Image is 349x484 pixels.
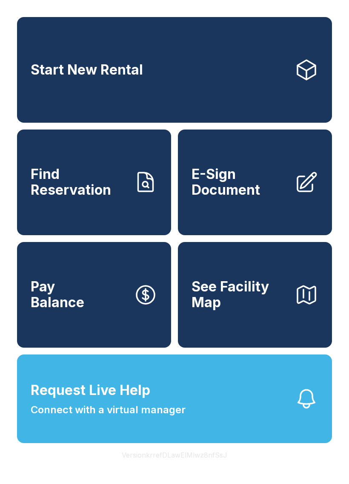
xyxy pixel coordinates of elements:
span: Start New Rental [31,62,143,78]
span: See Facility Map [192,279,288,310]
button: VersionkrrefDLawElMlwz8nfSsJ [115,443,234,467]
a: Find Reservation [17,130,171,235]
button: PayBalance [17,242,171,348]
span: Connect with a virtual manager [31,402,186,418]
button: See Facility Map [178,242,332,348]
button: Request Live HelpConnect with a virtual manager [17,354,332,443]
a: E-Sign Document [178,130,332,235]
span: Find Reservation [31,167,127,198]
a: Start New Rental [17,17,332,123]
span: Pay Balance [31,279,84,310]
span: Request Live Help [31,380,150,400]
span: E-Sign Document [192,167,288,198]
